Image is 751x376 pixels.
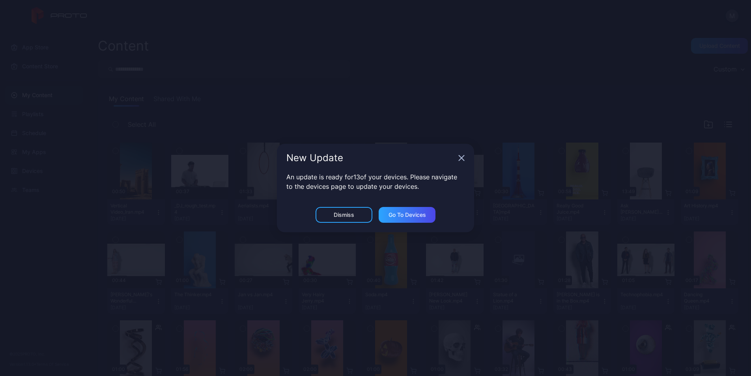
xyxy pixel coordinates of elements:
[286,153,455,163] div: New Update
[334,212,354,218] div: Dismiss
[389,212,426,218] div: Go to devices
[316,207,372,223] button: Dismiss
[379,207,435,223] button: Go to devices
[286,172,465,191] p: An update is ready for 13 of your devices. Please navigate to the devices page to update your dev...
